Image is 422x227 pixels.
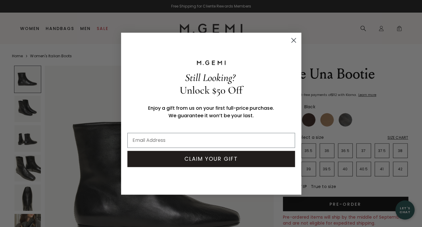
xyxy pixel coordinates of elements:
button: CLAIM YOUR GIFT [127,151,295,167]
span: Still Looking? [185,71,235,84]
button: Close dialog [288,35,299,46]
img: M.GEMI [196,60,226,65]
span: Enjoy a gift from us on your first full-price purchase. We guarantee it won’t be your last. [148,105,274,119]
span: Unlock $50 Off [180,84,242,97]
input: Email Address [127,133,295,148]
